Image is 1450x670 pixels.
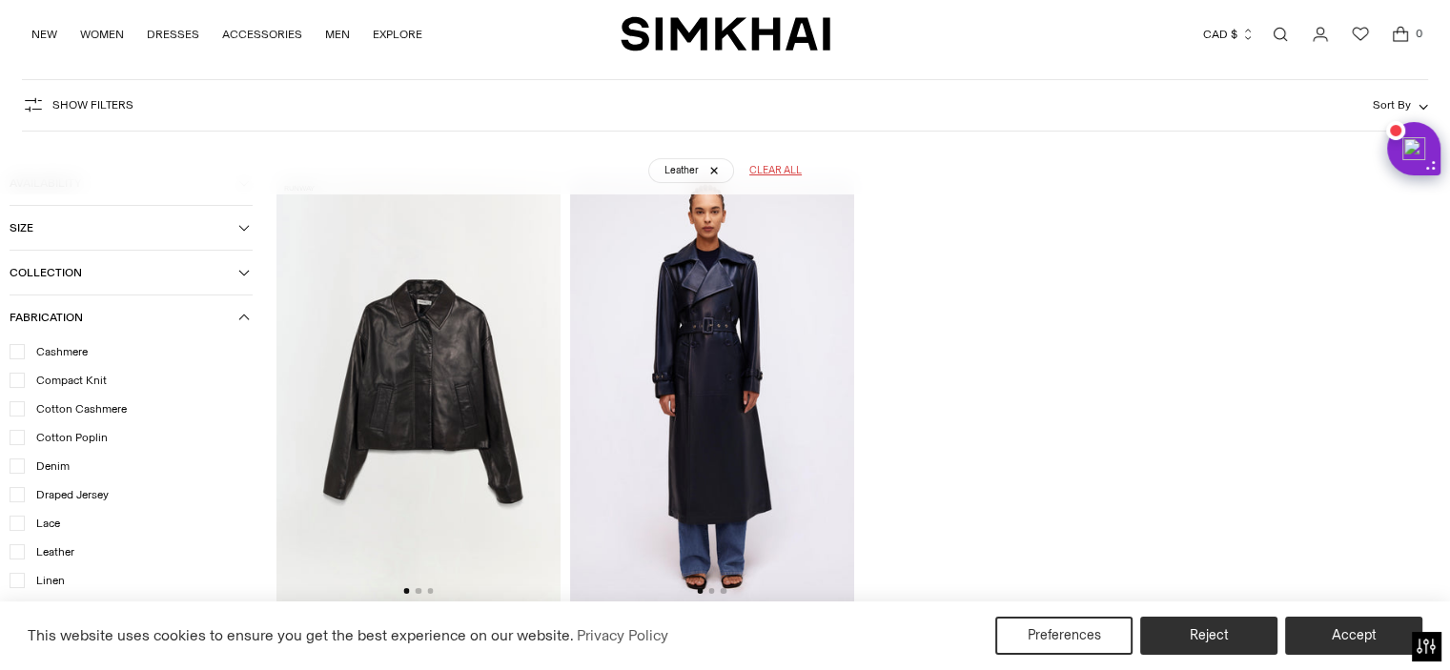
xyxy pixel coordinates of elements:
button: Accept [1285,617,1422,655]
a: ACCESSORIES [222,13,302,55]
span: Cotton Poplin [25,429,108,446]
a: SIMKHAI [621,15,830,52]
span: 0 [1410,25,1427,42]
button: Collection [10,251,253,294]
span: Draped Jersey [25,486,109,503]
a: Clear all [749,158,802,183]
button: Go to slide 2 [708,588,714,594]
a: Privacy Policy (opens in a new tab) [574,621,671,650]
span: Denim [25,457,70,475]
a: EXPLORE [373,13,422,55]
span: Fabrication [10,311,238,324]
img: Georgianna Coat [570,176,854,602]
span: Linen [25,572,65,589]
span: Sort By [1373,98,1411,112]
button: Size [10,206,253,250]
a: Open cart modal [1381,15,1419,53]
img: Everli Leather Jacket [276,176,561,602]
button: Go to slide 1 [697,588,703,594]
button: Go to slide 1 [403,588,409,594]
button: Go to slide 3 [721,588,726,594]
span: This website uses cookies to ensure you get the best experience on our website. [28,626,574,644]
span: Size [10,221,238,234]
span: Leather [25,543,74,560]
span: Collection [10,266,238,279]
button: Preferences [995,617,1133,655]
a: Go to the account page [1301,15,1339,53]
span: Cotton Cashmere [25,400,127,417]
a: Leather [648,158,734,183]
button: Sort By [1373,94,1428,115]
button: Go to slide 2 [416,588,421,594]
span: Compact Knit [25,372,107,389]
button: Show Filters [22,90,133,120]
a: MEN [325,13,350,55]
span: Cashmere [25,343,88,360]
span: Show Filters [52,98,133,112]
button: CAD $ [1203,13,1255,55]
span: Mesh [25,600,64,618]
a: WOMEN [80,13,124,55]
a: Open search modal [1261,15,1299,53]
button: Go to slide 3 [427,588,433,594]
a: DRESSES [147,13,199,55]
a: Wishlist [1341,15,1379,53]
span: Clear all [749,163,802,178]
button: Fabrication [10,295,253,339]
button: Reject [1140,617,1277,655]
a: NEW [31,13,57,55]
span: Lace [25,515,60,532]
